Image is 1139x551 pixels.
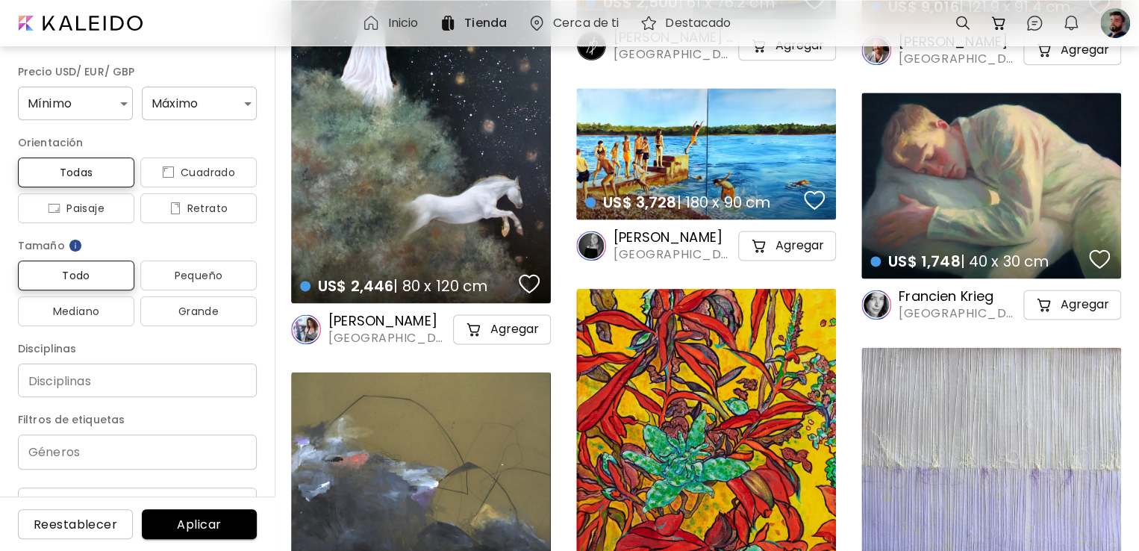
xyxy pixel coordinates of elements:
a: Francien Krieg[GEOGRAPHIC_DATA], [GEOGRAPHIC_DATA]cart-iconAgregar [861,287,1121,322]
h6: Precio USD/ EUR/ GBP [18,63,257,81]
img: chatIcon [1026,14,1043,32]
span: US$ 2,446 [318,275,393,296]
h5: Agregar [1061,297,1109,312]
button: iconRetrato [140,193,257,223]
button: cart-iconAgregar [1023,290,1121,320]
h6: Tienda [464,17,507,29]
h6: Inicio [387,17,418,29]
a: [PERSON_NAME][GEOGRAPHIC_DATA][PERSON_NAME][GEOGRAPHIC_DATA]cart-iconAgregar [576,228,836,263]
img: cart-icon [750,237,768,255]
button: Pequeño [140,261,257,290]
button: Grande [140,296,257,326]
span: [GEOGRAPHIC_DATA], [GEOGRAPHIC_DATA] [614,46,735,63]
img: cart-icon [465,320,483,338]
h6: Filtros de etiquetas [18,411,257,429]
button: iconPaisaje [18,193,134,223]
div: Mínimo [18,87,133,120]
span: [GEOGRAPHIC_DATA][PERSON_NAME][GEOGRAPHIC_DATA] [614,246,735,263]
span: Mediano [30,302,122,320]
img: cart-icon [1035,296,1053,314]
h6: Tamaño [18,237,257,255]
h4: | 180 x 90 cm [585,193,799,212]
a: Cerca de ti [528,14,625,32]
button: favorites [515,269,543,299]
h5: Agregar [776,38,824,53]
h4: | 40 x 30 cm [870,252,1085,271]
span: Aplicar [154,517,245,532]
img: icon [48,202,60,214]
button: Reestablecer [18,509,133,539]
button: cart-iconAgregar [738,231,836,261]
span: Grande [152,302,245,320]
span: [GEOGRAPHIC_DATA], [GEOGRAPHIC_DATA] [899,51,1020,67]
button: favorites [1085,244,1114,274]
button: Todo [18,261,134,290]
a: US$ 3,728| 180 x 90 cmfavoriteshttps://cdn.kaleido.art/CDN/Artwork/172041/Primary/medium.webp?upd... [576,88,836,220]
span: Paisaje [30,199,122,217]
span: US$ 3,728 [603,192,676,213]
span: Pequeño [152,267,245,284]
button: cart-iconAgregar [1023,35,1121,65]
h5: Agregar [1061,43,1109,57]
img: icon [162,166,175,178]
button: iconCuadrado [140,158,257,187]
button: Aplicar [142,509,257,539]
h6: Destacado [665,17,731,29]
h6: Disciplinas [18,340,257,358]
a: [PERSON_NAME][GEOGRAPHIC_DATA], [GEOGRAPHIC_DATA]cart-iconAgregar [861,33,1121,67]
a: Tienda [439,14,513,32]
span: Cuadrado [152,164,245,181]
button: cart-iconAgregar [453,314,551,344]
div: Máximo [142,87,257,120]
span: Reestablecer [30,517,121,532]
span: [GEOGRAPHIC_DATA], [GEOGRAPHIC_DATA] [328,330,450,346]
h4: | 80 x 120 cm [300,276,514,296]
button: bellIcon [1058,10,1084,36]
h6: [PERSON_NAME] [614,228,735,246]
span: US$ 1,748 [888,251,960,272]
a: US$ 1,748| 40 x 30 cmfavoriteshttps://cdn.kaleido.art/CDN/Artwork/174393/Primary/medium.webp?upda... [861,93,1121,278]
h6: Cerca de ti [553,17,619,29]
span: [GEOGRAPHIC_DATA], [GEOGRAPHIC_DATA] [899,305,1020,322]
img: cart [990,14,1008,32]
h5: Agregar [490,322,539,337]
a: Inicio [362,14,424,32]
h5: Agregar [776,238,824,253]
a: Destacado [640,14,737,32]
h6: [PERSON_NAME] [328,312,450,330]
span: Retrato [152,199,245,217]
button: favorites [800,185,828,215]
a: [PERSON_NAME][GEOGRAPHIC_DATA], [GEOGRAPHIC_DATA]cart-iconAgregar [291,312,551,346]
span: Todas [30,164,122,181]
img: icon [169,202,181,214]
h6: Orientación [18,134,257,152]
img: cart-icon [1035,41,1053,59]
img: bellIcon [1062,14,1080,32]
span: Todo [30,267,122,284]
button: Mediano [18,296,134,326]
h6: Francien Krieg [899,287,1020,305]
img: info [68,238,83,253]
button: Todas [18,158,134,187]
